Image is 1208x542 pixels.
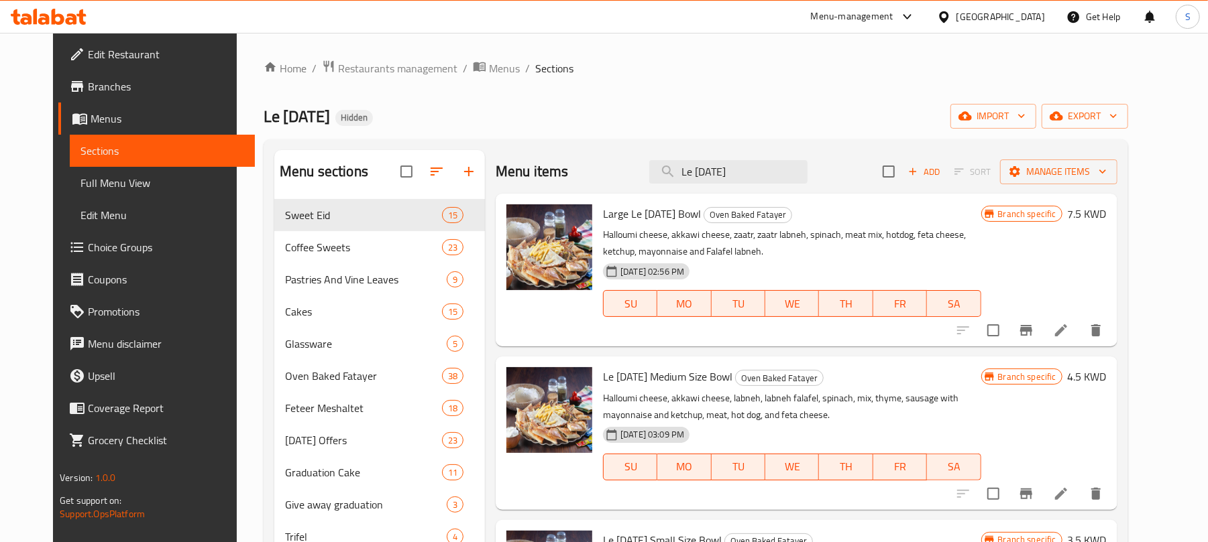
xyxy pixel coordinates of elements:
span: [DATE] 03:09 PM [615,428,690,441]
span: Graduation Cake [285,464,442,480]
span: MO [663,457,706,476]
span: Sweet Eid [285,207,442,223]
span: Choice Groups [88,239,244,255]
span: Sections [80,143,244,159]
button: TH [819,290,873,317]
div: items [447,496,463,513]
span: SU [609,457,652,476]
div: items [442,432,463,448]
span: Select section first [946,161,1000,182]
span: Glassware [285,336,447,352]
span: 1.0.0 [95,469,116,486]
button: SA [927,290,981,317]
span: WE [771,457,814,476]
a: Full Menu View [70,167,255,199]
div: [GEOGRAPHIC_DATA] [956,9,1045,24]
button: delete [1080,314,1112,346]
span: 15 [443,306,463,318]
div: Oven Baked Fatayer38 [274,360,485,392]
li: / [525,60,530,76]
span: Coverage Report [88,400,244,416]
h2: Menu items [496,161,569,182]
span: Le [DATE] Medium Size Bowl [603,366,732,387]
a: Choice Groups [58,231,255,263]
button: SU [603,454,657,480]
h6: 4.5 KWD [1068,367,1107,386]
span: TU [717,294,760,314]
span: Give away graduation [285,496,447,513]
span: Sort sections [421,155,453,188]
div: items [442,464,463,480]
span: Feteer Meshaltet [285,400,442,416]
div: [DATE] Offers23 [274,424,485,456]
span: Full Menu View [80,175,244,191]
div: Oven Baked Fatayer [285,368,442,384]
div: Give away graduation3 [274,488,485,521]
div: Glassware5 [274,328,485,360]
div: Feteer Meshaltet18 [274,392,485,424]
span: Cakes [285,303,442,320]
button: WE [765,290,819,317]
a: Home [264,60,307,76]
button: Manage items [1000,159,1117,184]
span: S [1185,9,1191,24]
span: TH [824,457,867,476]
span: TU [717,457,760,476]
span: Menus [489,60,520,76]
span: Add item [903,161,946,182]
div: Menu-management [811,9,893,25]
span: Edit Restaurant [88,46,244,62]
a: Sections [70,135,255,167]
a: Edit menu item [1053,486,1069,502]
div: Oven Baked Fatayer [735,370,824,386]
span: 23 [443,434,463,447]
button: FR [873,454,927,480]
span: Restaurants management [338,60,457,76]
span: 38 [443,370,463,383]
button: MO [657,290,711,317]
a: Grocery Checklist [58,424,255,456]
a: Coverage Report [58,392,255,424]
span: Oven Baked Fatayer [736,370,823,386]
span: Get support on: [60,492,121,509]
div: Graduation Cake11 [274,456,485,488]
span: Branches [88,78,244,94]
span: Pastries And Vine Leaves [285,271,447,287]
button: MO [657,454,711,480]
li: / [463,60,468,76]
button: import [950,104,1036,129]
button: WE [765,454,819,480]
span: SA [932,457,975,476]
button: Branch-specific-item [1010,478,1042,510]
span: WE [771,294,814,314]
span: Promotions [88,303,244,320]
a: Edit menu item [1053,322,1069,338]
a: Menus [473,60,520,77]
button: delete [1080,478,1112,510]
span: Select to update [979,316,1007,344]
span: 18 [443,402,463,415]
span: Branch specific [993,208,1062,220]
span: 11 [443,466,463,479]
div: items [442,207,463,223]
span: Upsell [88,368,244,384]
span: Edit Menu [80,207,244,223]
span: 23 [443,241,463,254]
button: FR [873,290,927,317]
span: SA [932,294,975,314]
span: 5 [447,338,463,350]
li: / [312,60,317,76]
div: Hidden [335,110,373,126]
button: SU [603,290,657,317]
button: export [1042,104,1128,129]
div: items [442,303,463,320]
span: Select section [875,157,903,186]
div: items [442,400,463,416]
span: Coupons [88,271,244,287]
span: Oven Baked Fatayer [704,207,791,222]
span: MO [663,294,706,314]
